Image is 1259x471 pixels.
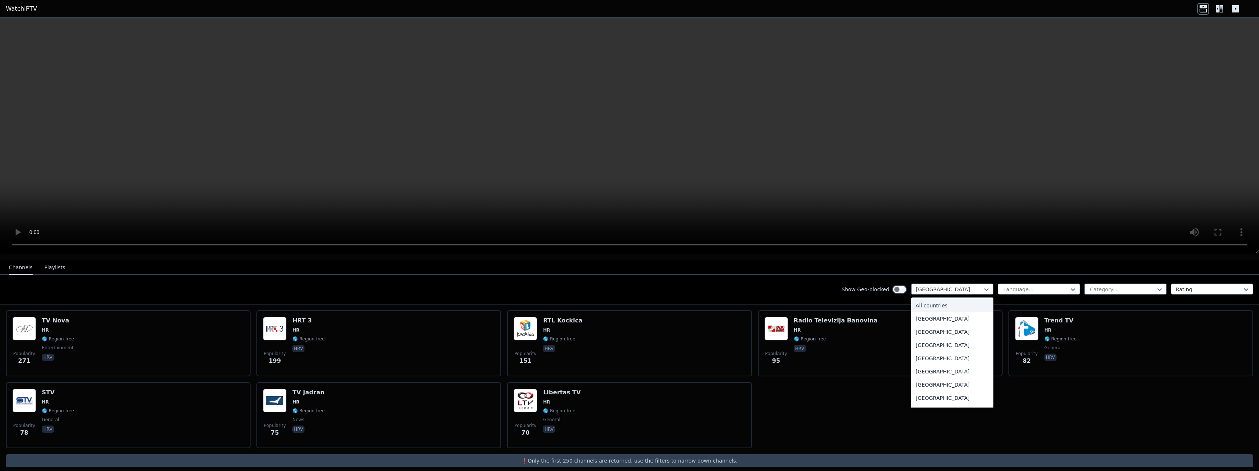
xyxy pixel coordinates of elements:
[271,428,279,437] span: 75
[543,399,550,405] span: HR
[543,426,555,433] p: hrv
[1015,317,1039,340] img: Trend TV
[514,351,536,357] span: Popularity
[911,352,993,365] div: [GEOGRAPHIC_DATA]
[911,339,993,352] div: [GEOGRAPHIC_DATA]
[18,357,30,365] span: 271
[269,357,281,365] span: 199
[42,389,74,396] h6: STV
[1044,336,1077,342] span: 🌎 Region-free
[514,389,537,412] img: Libertas TV
[772,357,780,365] span: 95
[1044,354,1057,361] p: hrv
[911,391,993,405] div: [GEOGRAPHIC_DATA]
[292,426,304,433] p: hrv
[794,336,826,342] span: 🌎 Region-free
[911,312,993,325] div: [GEOGRAPHIC_DATA]
[514,317,537,340] img: RTL Kockica
[20,428,28,437] span: 78
[519,357,532,365] span: 151
[42,345,74,351] span: entertainment
[42,408,74,414] span: 🌎 Region-free
[42,336,74,342] span: 🌎 Region-free
[911,378,993,391] div: [GEOGRAPHIC_DATA]
[292,317,325,324] h6: HRT 3
[42,317,74,324] h6: TV Nova
[13,423,35,428] span: Popularity
[521,428,529,437] span: 70
[292,327,299,333] span: HR
[292,408,325,414] span: 🌎 Region-free
[42,327,49,333] span: HR
[543,317,582,324] h6: RTL Kockica
[911,299,993,312] div: All countries
[263,389,287,412] img: TV Jadran
[543,417,560,423] span: general
[543,345,555,352] p: hrv
[264,351,286,357] span: Popularity
[292,336,325,342] span: 🌎 Region-free
[12,389,36,412] img: STV
[543,336,575,342] span: 🌎 Region-free
[514,423,536,428] span: Popularity
[1016,351,1038,357] span: Popularity
[292,345,304,352] p: hrv
[42,399,49,405] span: HR
[9,457,1250,464] p: ❗️Only the first 250 channels are returned, use the filters to narrow down channels.
[1044,345,1062,351] span: general
[543,327,550,333] span: HR
[794,327,801,333] span: HR
[911,325,993,339] div: [GEOGRAPHIC_DATA]
[794,317,878,324] h6: Radio Televizija Banovina
[1023,357,1031,365] span: 82
[764,317,788,340] img: Radio Televizija Banovina
[9,261,33,275] button: Channels
[292,417,304,423] span: news
[911,365,993,378] div: [GEOGRAPHIC_DATA]
[44,261,65,275] button: Playlists
[911,405,993,418] div: Aruba
[765,351,787,357] span: Popularity
[6,4,37,13] a: WatchIPTV
[292,399,299,405] span: HR
[842,286,889,293] label: Show Geo-blocked
[42,354,54,361] p: hrv
[292,389,325,396] h6: TV Jadran
[543,389,581,396] h6: Libertas TV
[12,317,36,340] img: TV Nova
[794,345,806,352] p: hrv
[264,423,286,428] span: Popularity
[263,317,287,340] img: HRT 3
[42,426,54,433] p: hrv
[1044,327,1051,333] span: HR
[42,417,59,423] span: general
[543,408,575,414] span: 🌎 Region-free
[1044,317,1077,324] h6: Trend TV
[13,351,35,357] span: Popularity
